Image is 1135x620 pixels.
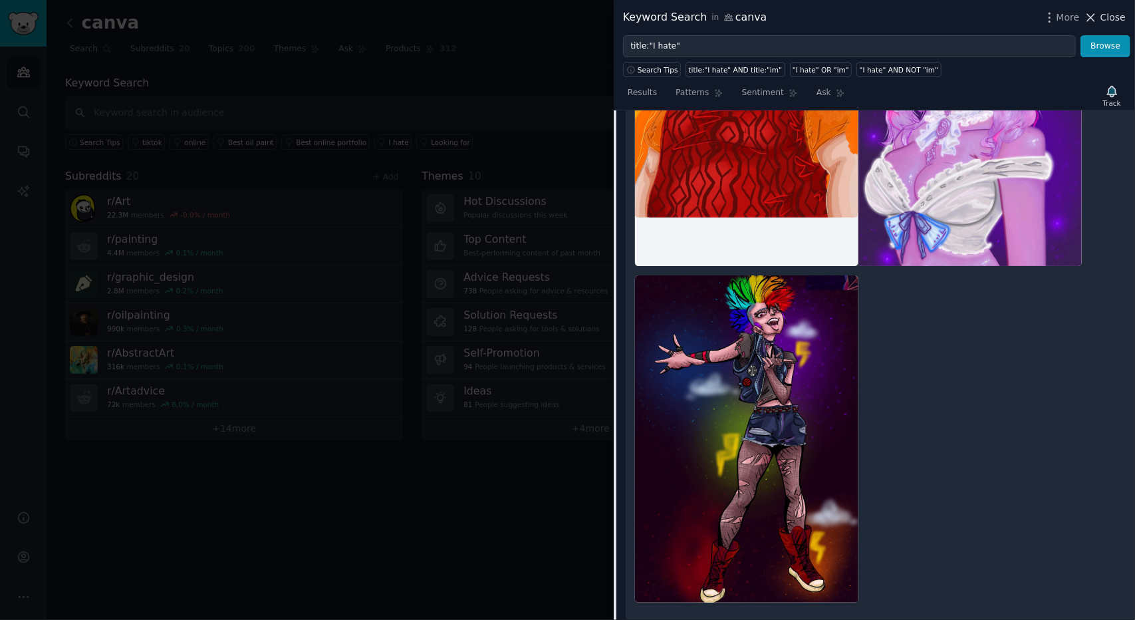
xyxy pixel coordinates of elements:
[1043,11,1080,25] button: More
[737,82,803,110] a: Sentiment
[671,82,727,110] a: Patterns
[686,62,785,77] a: title:"I hate" AND title:"im"
[856,62,941,77] a: "I hate" AND NOT "im"
[711,12,719,24] span: in
[817,87,831,99] span: Ask
[812,82,850,110] a: Ask
[1100,11,1126,25] span: Close
[860,65,938,75] div: "I hate" AND NOT "im"
[638,65,678,75] span: Search Tips
[623,9,767,26] div: Keyword Search canva
[623,82,662,110] a: Results
[742,87,784,99] span: Sentiment
[623,35,1076,58] input: Try a keyword related to your business
[1080,35,1130,58] button: Browse
[1084,11,1126,25] button: Close
[1098,82,1126,110] button: Track
[635,275,858,603] img: (ADVICE NEEDED) I hate drawing clothes
[1103,98,1121,108] div: Track
[793,65,849,75] div: "I hate" OR "im"
[1057,11,1080,25] span: More
[623,62,681,77] button: Search Tips
[790,62,852,77] a: "I hate" OR "im"
[676,87,709,99] span: Patterns
[689,65,783,75] div: title:"I hate" AND title:"im"
[628,87,657,99] span: Results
